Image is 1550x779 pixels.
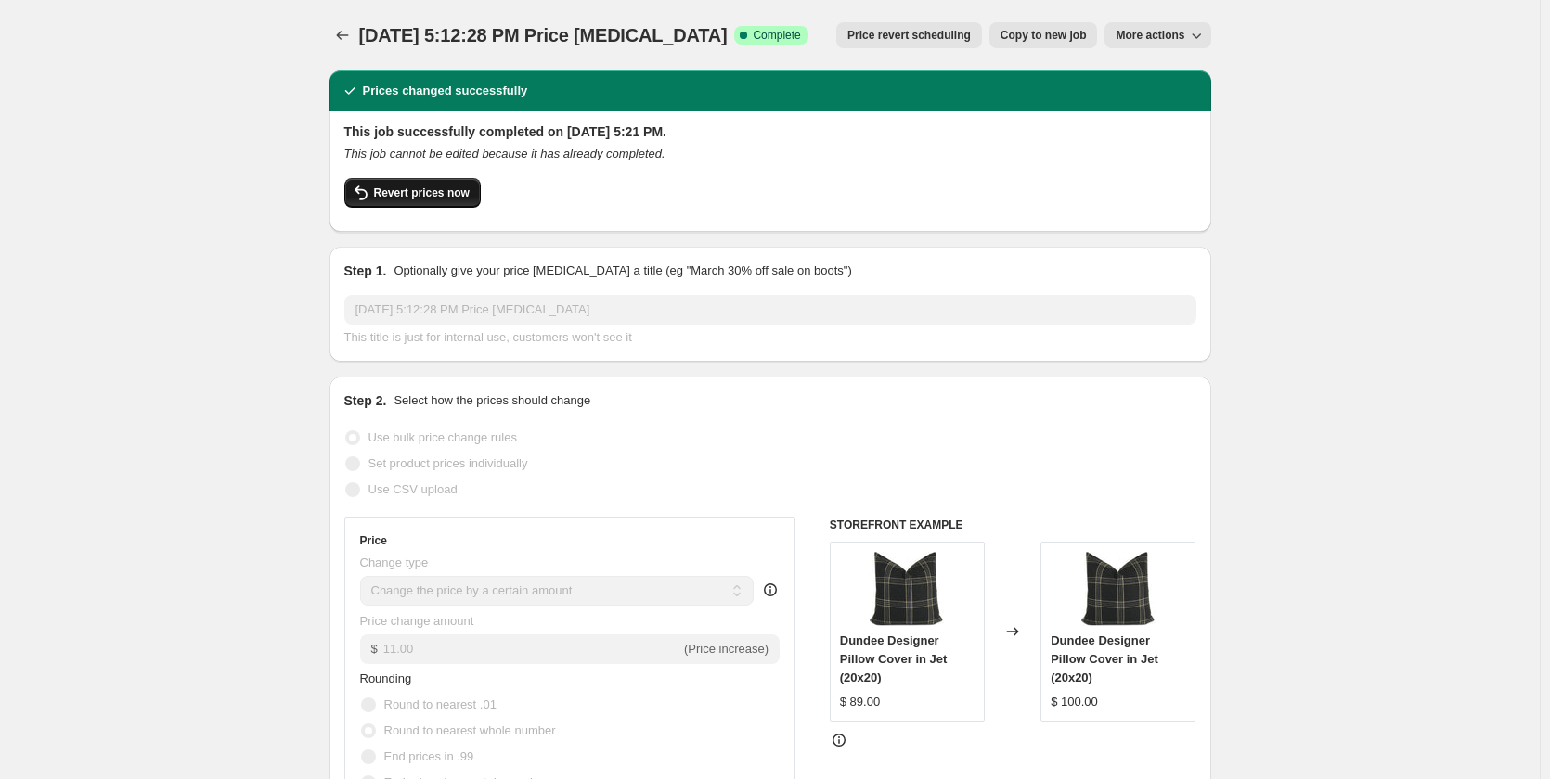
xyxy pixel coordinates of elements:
button: Price change jobs [329,22,355,48]
span: Dundee Designer Pillow Cover in Jet (20x20) [1051,633,1158,684]
h2: Prices changed successfully [363,82,528,100]
span: [DATE] 5:12:28 PM Price [MEDICAL_DATA] [359,25,728,45]
span: Round to nearest whole number [384,723,556,737]
h2: Step 1. [344,262,387,280]
div: help [761,581,780,599]
input: -10.00 [383,634,680,664]
span: This title is just for internal use, customers won't see it [344,330,632,344]
button: Copy to new job [989,22,1098,48]
h6: STOREFRONT EXAMPLE [830,517,1196,532]
span: $ [371,642,378,656]
i: This job cannot be edited because it has already completed. [344,147,665,160]
span: End prices in .99 [384,749,474,763]
div: $ 100.00 [1051,693,1098,711]
button: More actions [1104,22,1210,48]
span: Price revert scheduling [847,28,971,43]
span: More actions [1116,28,1184,43]
p: Select how the prices should change [394,391,590,410]
span: Copy to new job [1001,28,1087,43]
input: 30% off holiday sale [344,295,1196,325]
span: Rounding [360,671,412,685]
span: Use bulk price change rules [368,430,517,444]
img: KUFRI_Dundee_in_Jet_Designer_pillow_80x.jpg [1081,552,1156,626]
span: Change type [360,556,429,569]
span: Complete [753,28,800,43]
h2: Step 2. [344,391,387,410]
span: Price change amount [360,614,474,628]
p: Optionally give your price [MEDICAL_DATA] a title (eg "March 30% off sale on boots") [394,262,851,280]
button: Price revert scheduling [836,22,982,48]
span: (Price increase) [684,642,769,656]
h2: This job successfully completed on [DATE] 5:21 PM. [344,122,1196,141]
div: $ 89.00 [840,693,880,711]
img: KUFRI_Dundee_in_Jet_Designer_pillow_80x.jpg [870,552,944,626]
span: Use CSV upload [368,482,458,496]
span: Revert prices now [374,185,470,200]
h3: Price [360,533,387,548]
button: Revert prices now [344,178,481,208]
span: Round to nearest .01 [384,697,497,711]
span: Set product prices individually [368,456,528,470]
span: Dundee Designer Pillow Cover in Jet (20x20) [840,633,948,684]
